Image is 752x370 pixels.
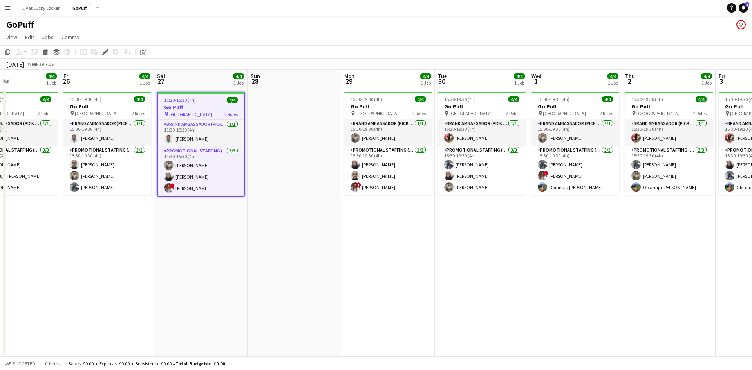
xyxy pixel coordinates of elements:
[6,60,24,68] div: [DATE]
[4,359,36,368] button: Budgeted
[26,61,45,67] span: Week 39
[736,20,746,29] app-user-avatar: Amelia Radley
[25,34,34,41] span: Edit
[739,3,748,13] a: 1
[43,361,62,366] span: 0 items
[175,361,225,366] span: Total Budgeted £0.00
[3,32,20,42] a: View
[69,361,225,366] div: Salary £0.00 + Expenses £0.00 + Subsistence £0.00 =
[49,61,56,67] div: BST
[16,0,66,16] button: Livat Lucky Locker
[42,34,54,41] span: Jobs
[13,361,35,366] span: Budgeted
[39,32,57,42] a: Jobs
[745,2,749,7] span: 1
[66,0,93,16] button: GoPuff
[61,34,79,41] span: Comms
[22,32,37,42] a: Edit
[6,19,34,31] h1: GoPuff
[6,34,17,41] span: View
[58,32,82,42] a: Comms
